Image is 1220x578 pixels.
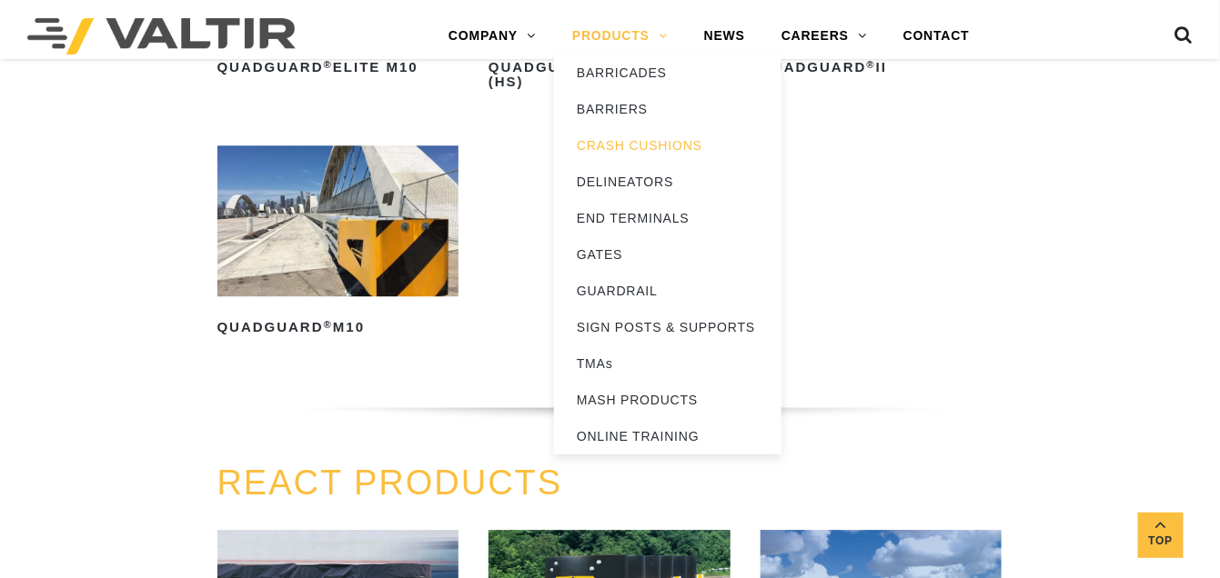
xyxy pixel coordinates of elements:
[217,53,459,82] h2: QuadGuard Elite M10
[554,273,781,309] a: GUARDRAIL
[554,164,781,200] a: DELINEATORS
[867,59,876,70] sup: ®
[217,313,459,342] h2: QuadGuard M10
[686,18,763,55] a: NEWS
[1138,513,1184,558] a: Top
[554,18,686,55] a: PRODUCTS
[761,53,1003,82] h2: QuadGuard II
[554,127,781,164] a: CRASH CUSHIONS
[554,91,781,127] a: BARRIERS
[885,18,988,55] a: CONTACT
[554,382,781,418] a: MASH PRODUCTS
[489,53,731,96] h2: QuadGuard High Speed (HS)
[217,463,563,502] a: REACT PRODUCTS
[554,309,781,345] a: SIGN POSTS & SUPPORTS
[324,319,333,330] sup: ®
[554,55,781,91] a: BARRICADES
[217,145,459,342] a: QuadGuard®M10
[324,59,333,70] sup: ®
[1138,531,1184,552] span: Top
[554,236,781,273] a: GATES
[554,345,781,382] a: TMAs
[27,18,296,55] img: Valtir
[430,18,554,55] a: COMPANY
[554,418,781,454] a: ONLINE TRAINING
[763,18,885,55] a: CAREERS
[554,200,781,236] a: END TERMINALS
